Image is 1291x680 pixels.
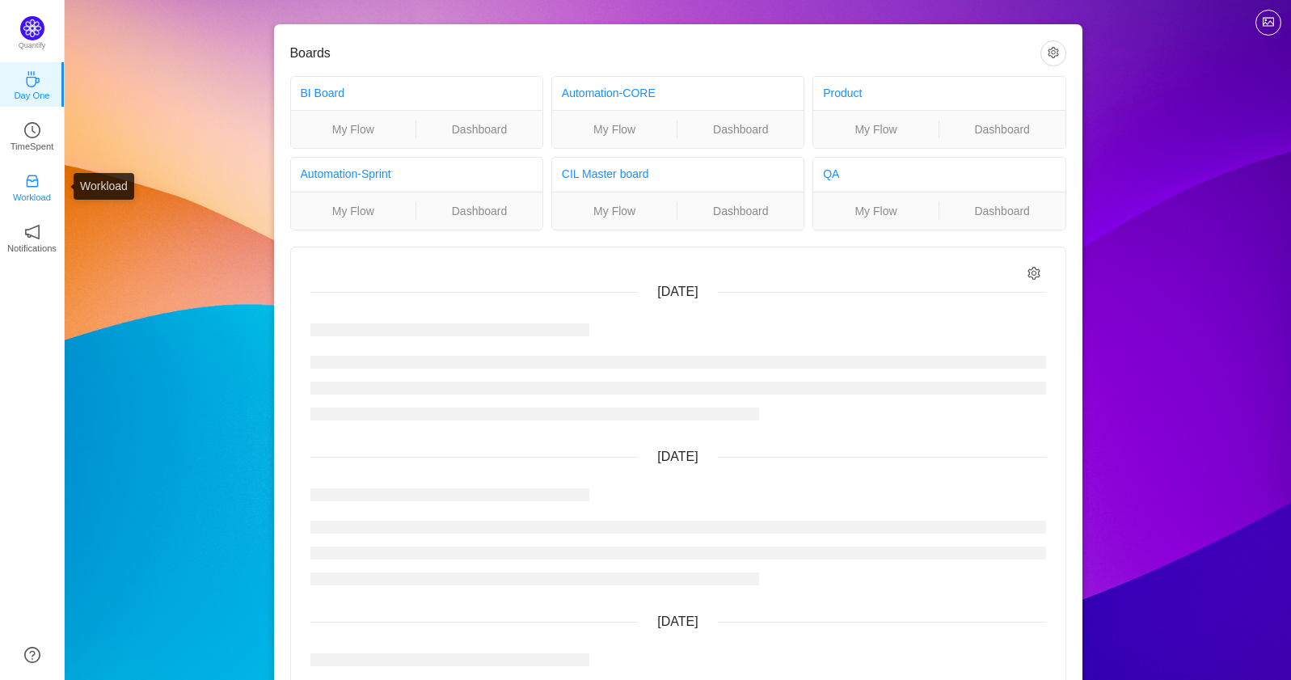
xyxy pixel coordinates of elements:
a: Dashboard [939,120,1065,138]
span: [DATE] [657,450,698,463]
a: My Flow [291,202,416,220]
button: icon: picture [1255,10,1281,36]
a: QA [823,167,839,180]
a: Product [823,87,862,99]
p: Workload [13,190,51,205]
p: Notifications [7,241,57,256]
a: Dashboard [939,202,1065,220]
a: My Flow [552,120,677,138]
a: My Flow [813,202,939,220]
a: icon: coffeeDay One [24,76,40,92]
a: My Flow [291,120,416,138]
a: My Flow [552,202,677,220]
i: icon: clock-circle [24,122,40,138]
a: Dashboard [416,202,542,220]
a: Dashboard [416,120,542,138]
a: Dashboard [677,120,804,138]
a: BI Board [301,87,344,99]
button: icon: setting [1040,40,1066,66]
p: Quantify [19,40,46,52]
span: [DATE] [657,615,698,628]
a: My Flow [813,120,939,138]
p: Day One [14,88,49,103]
a: CIL Master board [562,167,649,180]
a: icon: notificationNotifications [24,229,40,245]
p: TimeSpent [11,139,54,154]
a: Automation-Sprint [301,167,391,180]
a: icon: clock-circleTimeSpent [24,127,40,143]
span: [DATE] [657,285,698,298]
a: icon: question-circle [24,647,40,663]
a: Automation-CORE [562,87,656,99]
h3: Boards [290,45,1040,61]
img: Quantify [20,16,44,40]
i: icon: coffee [24,71,40,87]
a: Dashboard [677,202,804,220]
i: icon: notification [24,224,40,240]
a: icon: inboxWorkload [24,178,40,194]
i: icon: setting [1027,267,1041,281]
i: icon: inbox [24,173,40,189]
